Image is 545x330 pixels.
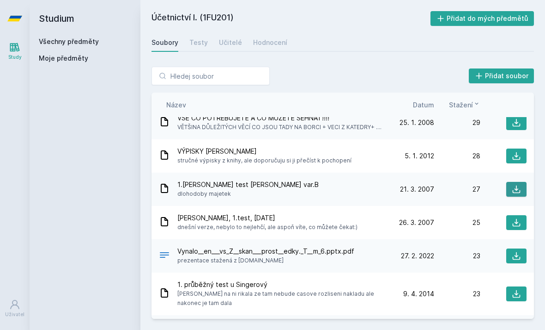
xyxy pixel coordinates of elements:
a: Testy [189,33,208,52]
span: 1. průběžný test u Singerový [177,280,384,289]
span: Stažení [449,100,473,110]
div: Soubory [151,38,178,47]
span: VŠE CO POTŘEBUJETE A CO MŮŽETE SEHNAT!!!! [177,113,381,123]
span: 26. 3. 2007 [399,218,434,227]
div: 25 [434,218,480,227]
a: Uživatel [2,294,28,323]
button: Název [166,100,186,110]
span: prezentace stažená z [DOMAIN_NAME] [177,256,354,265]
div: 27 [434,185,480,194]
span: stručné výpisky z knihy, ale doporučuju si ji přečíst k pochopení [177,156,351,165]
span: VĚTŠINA DŮLEŽITÝCH VĚCÍ CO JSOU TADY NA BORCI + VECI Z KATEDRY+ .... [177,123,381,132]
span: 9. 4. 2014 [403,289,434,299]
button: Přidat soubor [469,68,534,83]
div: Testy [189,38,208,47]
span: dnešní verze, nebylo to nejlehčí, ale aspoň víte, co můžete čekat:) [177,223,357,232]
div: Uživatel [5,311,24,318]
a: Všechny předměty [39,37,99,45]
button: Datum [413,100,434,110]
a: Hodnocení [253,33,287,52]
button: Přidat do mých předmětů [430,11,534,26]
a: Study [2,37,28,65]
h2: Účetnictví I. (1FU201) [151,11,430,26]
div: 23 [434,289,480,299]
span: 21. 3. 2007 [400,185,434,194]
span: 5. 1. 2012 [405,151,434,161]
span: [PERSON_NAME] na ni rikala ze tam nebude casove rozliseni nakladu ale nakonec je tam dala [177,289,384,308]
div: 23 [434,251,480,261]
span: 27. 2. 2022 [401,251,434,261]
a: Soubory [151,33,178,52]
span: dlohodoby majetek [177,189,319,199]
span: VÝPISKY [PERSON_NAME] [177,147,351,156]
div: 28 [434,151,480,161]
div: Učitelé [219,38,242,47]
span: 1.[PERSON_NAME] test [PERSON_NAME] var.B [177,180,319,189]
span: [PERSON_NAME], 1.test, [DATE] [177,213,357,223]
div: 29 [434,118,480,127]
a: Učitelé [219,33,242,52]
span: Moje předměty [39,54,88,63]
span: 25. 1. 2008 [400,118,434,127]
div: Hodnocení [253,38,287,47]
button: Stažení [449,100,480,110]
div: PDF [159,249,170,263]
span: Vynalo__en___vs_Z__skan___prost__edky._T__m_6.pptx.pdf [177,247,354,256]
div: Study [8,54,22,61]
input: Hledej soubor [151,67,270,85]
